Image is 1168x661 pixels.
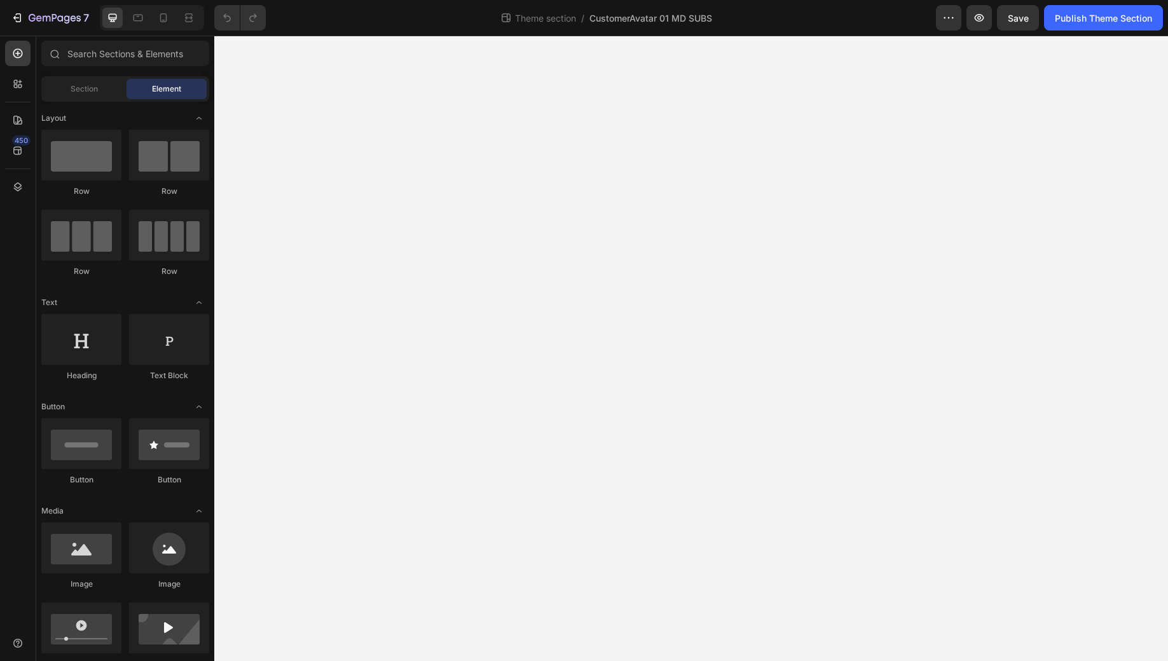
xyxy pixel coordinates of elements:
span: Save [1008,13,1029,24]
span: Layout [41,112,66,124]
div: Button [129,474,209,486]
span: Text [41,297,57,308]
span: Toggle open [189,292,209,313]
div: Heading [41,370,121,381]
div: Text Block [129,370,209,381]
span: Media [41,505,64,517]
span: Toggle open [189,501,209,521]
div: Row [129,266,209,277]
span: / [581,11,584,25]
span: CustomerAvatar 01 MD SUBS [589,11,712,25]
button: Save [997,5,1039,31]
span: Toggle open [189,397,209,417]
span: Theme section [512,11,579,25]
div: Row [41,186,121,197]
div: Undo/Redo [214,5,266,31]
p: 7 [83,10,89,25]
div: 450 [12,135,31,146]
div: Row [41,266,121,277]
input: Search Sections & Elements [41,41,209,66]
span: Element [152,83,181,95]
iframe: Design area [214,36,1168,661]
span: Toggle open [189,108,209,128]
div: Image [41,578,121,590]
div: Row [129,186,209,197]
span: Button [41,401,65,412]
span: Section [71,83,98,95]
div: Image [129,578,209,590]
div: Publish Theme Section [1055,11,1152,25]
button: 7 [5,5,95,31]
button: Publish Theme Section [1044,5,1163,31]
div: Button [41,474,121,486]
